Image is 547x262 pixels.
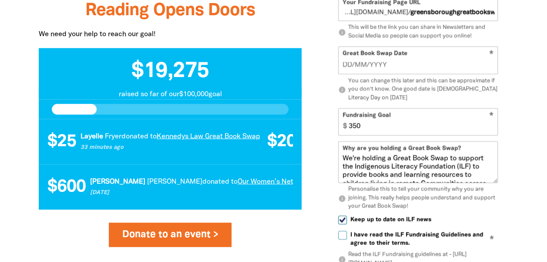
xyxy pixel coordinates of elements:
em: Fryer [102,134,119,140]
input: eg. 350 [345,109,497,135]
div: Donation stream [47,128,293,156]
p: We need your help to reach our goal! [39,29,302,40]
em: [PERSON_NAME] [87,179,143,185]
i: Required [489,50,493,59]
span: donated to [119,134,154,140]
input: Great Book Swap Date DD/MM/YYYY [342,60,494,70]
i: info [338,195,346,202]
p: raised so far of our $100,000 goal [39,89,302,100]
span: donated to [200,179,235,185]
i: info [338,86,346,94]
input: I have read the ILF Fundraising Guidelines and agree to their terms. [338,231,347,240]
textarea: We're holding a Great Book Swap to support the Indigenous Literacy Foundation (ILF) to provide bo... [339,155,497,183]
em: [PERSON_NAME] [144,179,200,185]
i: info [338,29,346,37]
p: You can change this later and this can be approximate if you don't know. One good date is [DEMOGR... [338,77,498,103]
input: Keep up to date on ILF news [338,216,347,225]
div: Donation stream [47,173,293,201]
span: I have read the ILF Fundraising Guidelines and agree to their terms. [350,231,498,248]
p: Personalise this to tell your community why you are joining. This really helps people understand ... [338,186,498,212]
a: Kennedys Law Great Book Swap [154,134,258,140]
span: $600 [45,178,83,196]
a: Our Women’s Network Book Swap [235,179,344,185]
p: This will be the link you can share in Newsletters and Social Media so people can support you onl... [338,24,498,41]
span: Reading Opens Doors [85,3,255,19]
span: $19,275 [131,61,209,81]
span: $25 [45,133,74,151]
p: [DATE] [87,189,344,198]
span: Keep up to date on ILF news [350,216,431,224]
a: Donate to an event > [109,223,232,247]
em: Layelle [78,134,101,140]
p: 33 minutes ago [78,144,258,152]
span: [DOMAIN_NAME][URL] [342,8,408,17]
span: $20 [265,133,293,151]
span: $ [339,109,347,135]
i: Required [490,236,494,244]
